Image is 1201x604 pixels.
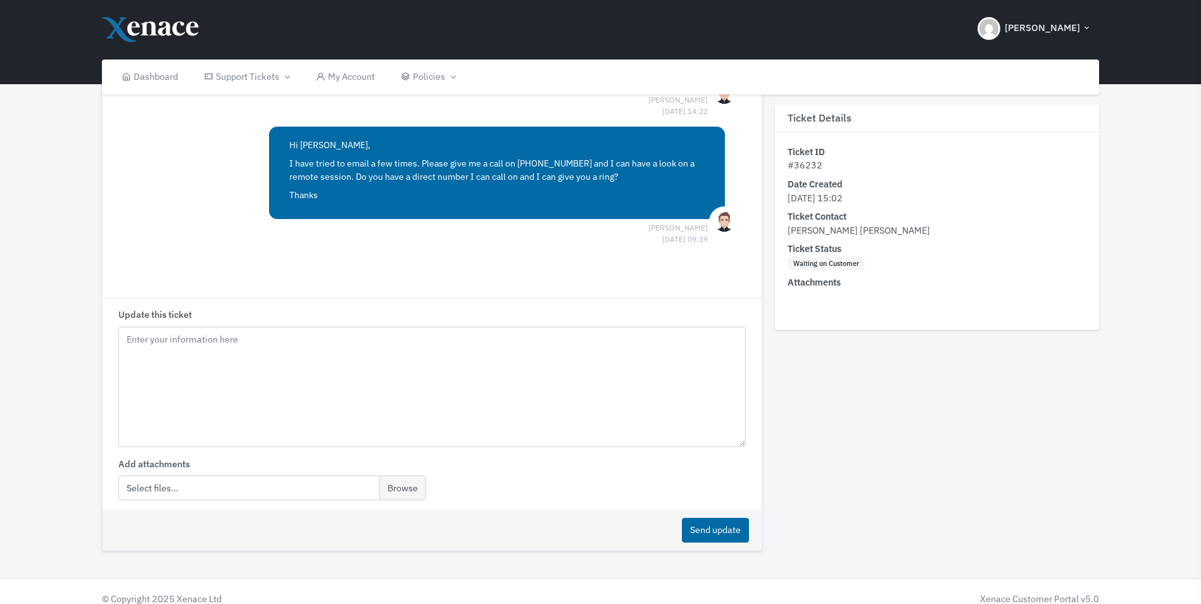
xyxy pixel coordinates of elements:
[970,6,1099,51] button: [PERSON_NAME]
[775,104,1099,132] h3: Ticket Details
[303,60,388,94] a: My Account
[648,94,708,106] span: [PERSON_NAME] [DATE] 14:22
[289,157,705,184] p: I have tried to email a few times. Please give me a call on [PHONE_NUMBER] and I can have a look ...
[788,160,822,172] span: #36232
[289,139,705,152] p: Hi [PERSON_NAME],
[108,60,191,94] a: Dashboard
[387,60,468,94] a: Policies
[118,308,192,322] label: Update this ticket
[788,242,1086,256] dt: Ticket Status
[788,192,843,204] span: [DATE] 15:02
[788,257,864,271] span: Waiting on Customer
[648,222,708,234] span: [PERSON_NAME] [DATE] 09:39
[788,177,1086,191] dt: Date Created
[191,60,302,94] a: Support Tickets
[978,17,1000,40] img: Header Avatar
[788,276,1086,290] dt: Attachments
[1005,21,1080,35] span: [PERSON_NAME]
[788,224,930,236] span: [PERSON_NAME] [PERSON_NAME]
[682,518,749,543] button: Send update
[289,189,705,202] p: Thanks
[118,457,190,471] label: Add attachments
[788,145,1086,159] dt: Ticket ID
[788,210,1086,224] dt: Ticket Contact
